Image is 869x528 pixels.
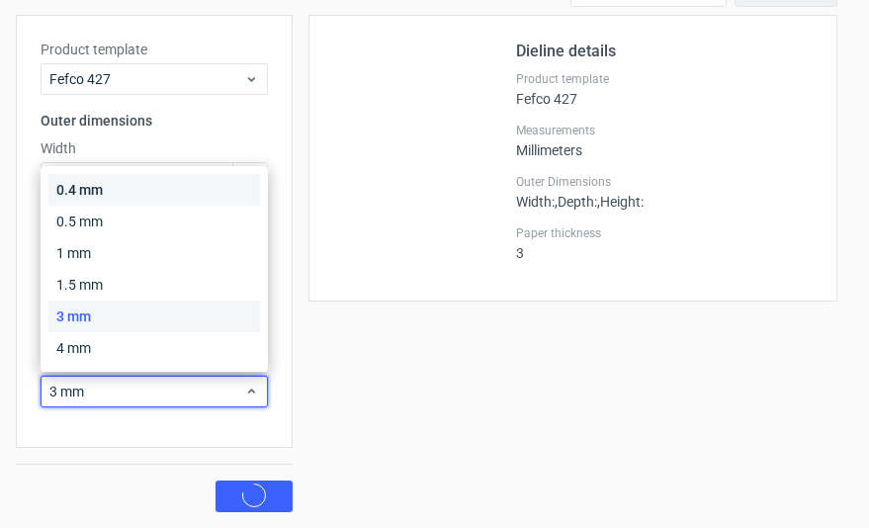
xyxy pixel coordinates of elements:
h3: Outer dimensions [41,111,268,131]
span: , Depth : [555,194,597,210]
span: mm [232,163,267,193]
div: 1 mm [48,237,260,269]
div: Millimeters [516,123,813,158]
span: Width : [516,194,555,210]
div: Fefco 427 [516,71,813,107]
div: 1.5 mm [48,269,260,301]
label: Product template [516,71,813,87]
label: Width [41,138,268,158]
label: Outer Dimensions [516,174,813,190]
label: Product template [41,40,268,59]
div: 3 [516,225,813,261]
div: 4 mm [48,332,260,364]
label: Paper thickness [516,225,813,241]
span: , Height : [597,194,644,210]
span: Fefco 427 [49,69,244,89]
div: 0.5 mm [48,206,260,237]
div: 3 mm [48,301,260,332]
span: 3 mm [49,382,244,401]
h2: Dieline details [516,40,813,63]
div: 0.4 mm [48,174,260,206]
label: Measurements [516,123,813,138]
